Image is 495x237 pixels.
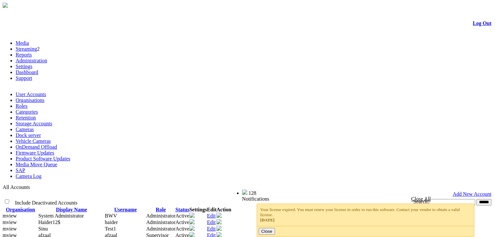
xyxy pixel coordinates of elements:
a: User Accounts [16,92,46,97]
a: Media [16,40,29,46]
a: Display Name [56,207,87,212]
a: Close All [411,196,431,202]
span: mview [3,219,17,225]
a: Support [16,75,32,81]
a: Storage Accounts [16,121,52,126]
span: 128 [249,190,256,196]
a: Retention [16,115,36,120]
span: haider [105,219,118,225]
img: bell25.png [242,190,247,195]
a: Administration [16,58,47,63]
a: Settings [16,64,33,69]
button: Close [259,228,275,235]
span: All Accounts [3,184,30,190]
span: BWV [105,213,117,218]
span: Welcome, System Administrator (Administrator) [146,190,229,195]
a: Camera Log [16,173,42,179]
img: arrow-3.png [3,3,8,8]
span: Test1 [105,226,116,231]
a: Roles [16,103,27,109]
a: SAP [16,168,25,173]
span: Contact Method: SMS and Email [38,219,61,225]
a: Streaming [16,46,37,52]
a: Reports [16,52,32,57]
a: Product Software Updates [16,156,70,161]
span: [DATE] [260,218,275,222]
a: Dashboard [16,69,38,75]
a: Vehicle Cameras [16,138,51,144]
a: Cameras [16,127,34,132]
a: Log Out [473,20,491,26]
div: Your license expired. You must renew your license in order to run this software. Contact your ven... [260,207,471,223]
div: Notifications [242,196,479,202]
a: Media Move Queue [16,162,57,167]
a: OnDemand Offload [16,144,57,150]
span: mview [3,226,17,231]
span: Contact Method: None [38,213,84,218]
a: Username [114,207,137,212]
a: Firmware Updates [16,150,54,156]
span: 2 [37,46,40,52]
a: Categories [16,109,38,115]
span: Include Deactivated Accounts [15,200,77,206]
a: Organisations [16,97,45,103]
a: Dock server [16,132,41,138]
span: mview [3,213,17,218]
a: Organisation [6,207,35,212]
span: Contact Method: SMS and Email [38,226,48,231]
